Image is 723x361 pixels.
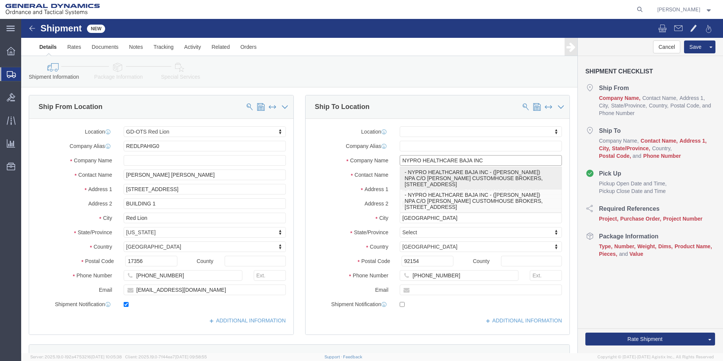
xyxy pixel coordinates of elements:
[91,355,122,359] span: [DATE] 10:05:38
[657,5,713,14] button: [PERSON_NAME]
[597,354,714,360] span: Copyright © [DATE]-[DATE] Agistix Inc., All Rights Reserved
[5,4,100,15] img: logo
[30,355,122,359] span: Server: 2025.19.0-192a4753216
[343,355,362,359] a: Feedback
[125,355,207,359] span: Client: 2025.19.0-7f44ea7
[324,355,343,359] a: Support
[175,355,207,359] span: [DATE] 09:58:55
[657,5,700,14] span: Brenda Pagan
[21,19,723,353] iframe: FS Legacy Container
